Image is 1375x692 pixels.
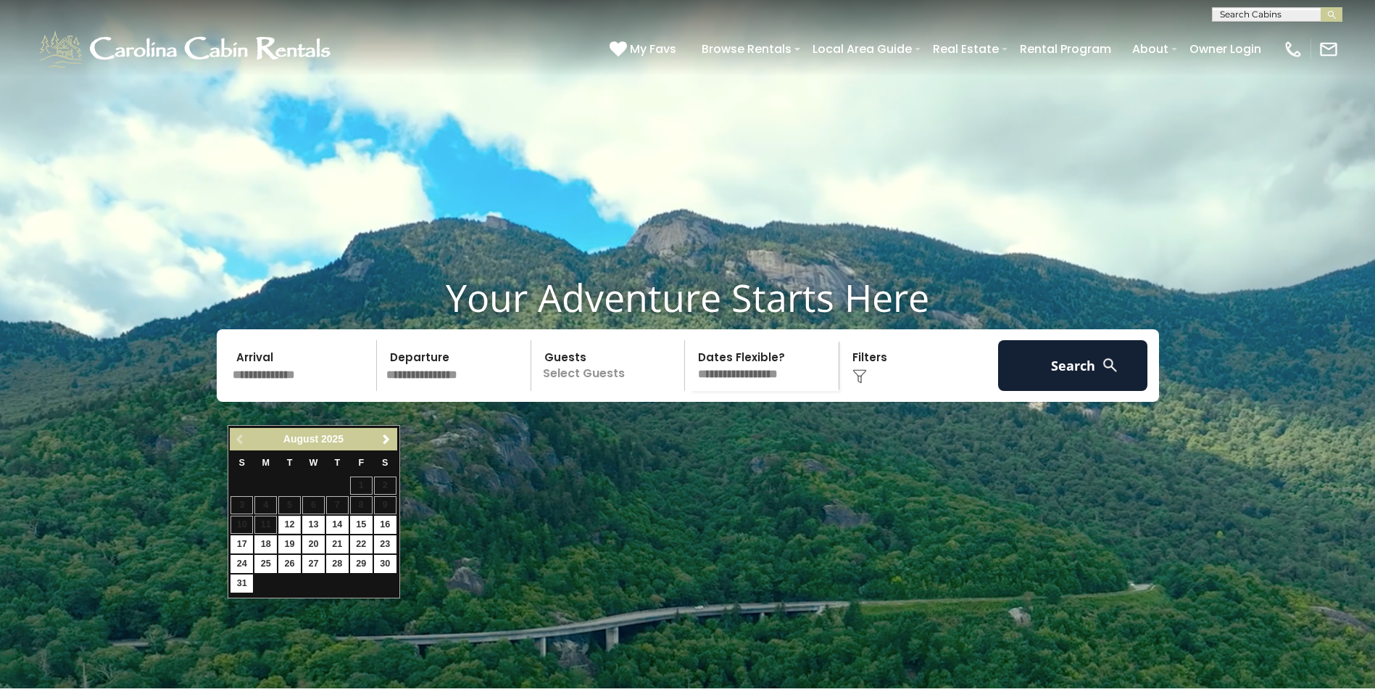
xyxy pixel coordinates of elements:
span: Next [381,434,392,445]
a: 18 [254,535,277,553]
a: Next [378,430,396,448]
span: Saturday [382,458,388,468]
a: 22 [350,535,373,553]
span: Sunday [239,458,245,468]
span: Friday [358,458,364,468]
a: 28 [326,555,349,573]
a: About [1125,36,1176,62]
img: mail-regular-white.png [1318,39,1339,59]
a: Real Estate [926,36,1006,62]
a: 14 [326,516,349,534]
span: Tuesday [287,458,293,468]
a: Browse Rentals [694,36,799,62]
span: 2025 [321,433,344,445]
span: Wednesday [310,458,318,468]
a: 29 [350,555,373,573]
a: 25 [254,555,277,573]
span: Monday [262,458,270,468]
span: August [283,433,318,445]
a: 15 [350,516,373,534]
a: 27 [302,555,325,573]
a: 31 [230,574,253,593]
a: 23 [374,535,396,553]
a: 17 [230,535,253,553]
button: Search [998,340,1148,391]
img: White-1-1-2.png [36,28,337,71]
img: search-regular-white.png [1101,356,1119,374]
a: My Favs [610,40,680,59]
span: My Favs [630,40,676,58]
a: Rental Program [1013,36,1118,62]
a: 30 [374,555,396,573]
a: 19 [278,535,301,553]
a: 16 [374,516,396,534]
a: 24 [230,555,253,573]
span: Thursday [335,458,341,468]
a: 21 [326,535,349,553]
p: Select Guests [536,340,685,391]
h1: Your Adventure Starts Here [11,275,1364,320]
a: Local Area Guide [805,36,919,62]
a: 20 [302,535,325,553]
img: phone-regular-white.png [1283,39,1303,59]
a: 12 [278,516,301,534]
a: 13 [302,516,325,534]
a: Owner Login [1182,36,1268,62]
img: filter--v1.png [852,369,867,384]
a: 26 [278,555,301,573]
